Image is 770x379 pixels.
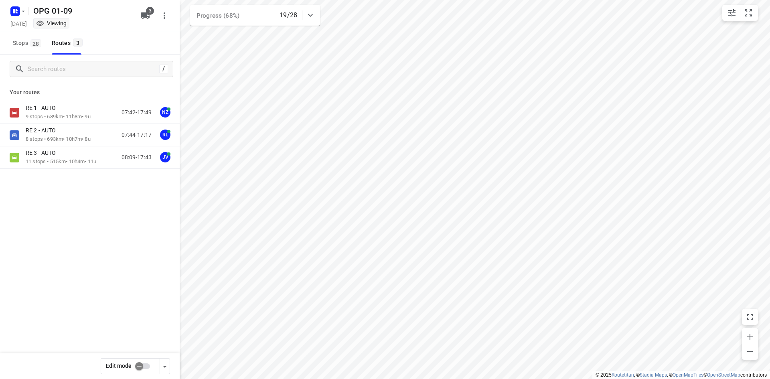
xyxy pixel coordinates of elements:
div: Driver app settings [160,361,170,371]
a: Stadia Maps [640,372,667,378]
div: Progress (68%)19/28 [190,5,320,26]
p: RE 1 - AUTO [26,104,61,111]
button: Fit zoom [740,5,756,21]
p: 11 stops • 515km • 10h4m • 11u [26,158,96,166]
p: 07:42-17:49 [122,108,152,117]
p: 19/28 [280,10,297,20]
div: small contained button group [722,5,758,21]
input: Search routes [28,63,159,75]
p: 8 stops • 693km • 10h7m • 8u [26,136,91,143]
p: 07:44-17:17 [122,131,152,139]
div: / [159,65,168,73]
span: Progress (68%) [197,12,239,19]
a: OpenStreetMap [707,372,740,378]
a: OpenMapTiles [673,372,703,378]
span: Stops [13,38,44,48]
button: Map settings [724,5,740,21]
p: 9 stops • 689km • 11h8m • 9u [26,113,91,121]
a: Routetitan [612,372,634,378]
button: More [156,8,172,24]
div: Routes [52,38,85,48]
li: © 2025 , © , © © contributors [596,372,767,378]
span: 28 [30,39,41,47]
span: 3 [146,7,154,15]
p: RE 2 - AUTO [26,127,61,134]
div: You are currently in view mode. To make any changes, go to edit project. [36,19,67,27]
p: RE 3 - AUTO [26,149,61,156]
button: 3 [137,8,153,24]
span: Edit mode [106,363,132,369]
span: 3 [73,39,83,47]
p: 08:09-17:43 [122,153,152,162]
p: Your routes [10,88,170,97]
